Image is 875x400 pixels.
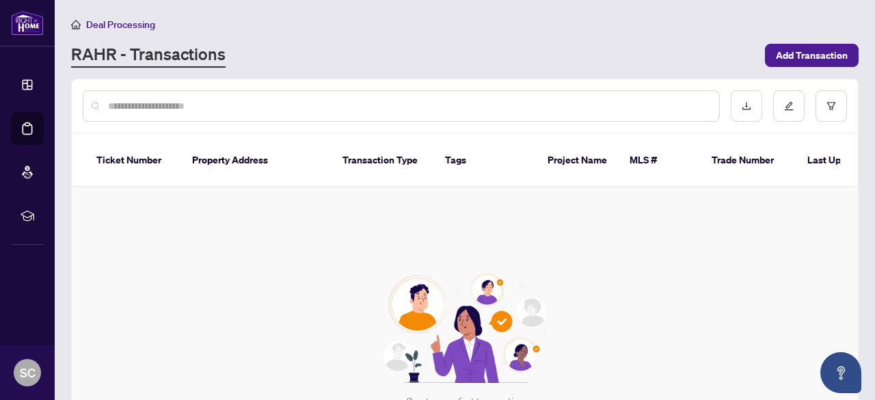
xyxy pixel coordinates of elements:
[377,274,553,383] img: Null State Icon
[434,134,537,187] th: Tags
[773,90,805,122] button: edit
[537,134,619,187] th: Project Name
[820,352,861,393] button: Open asap
[20,363,36,382] span: SC
[776,44,848,66] span: Add Transaction
[619,134,701,187] th: MLS #
[332,134,434,187] th: Transaction Type
[701,134,796,187] th: Trade Number
[826,101,836,111] span: filter
[86,18,155,31] span: Deal Processing
[816,90,847,122] button: filter
[181,134,332,187] th: Property Address
[71,43,226,68] a: RAHR - Transactions
[742,101,751,111] span: download
[784,101,794,111] span: edit
[11,10,44,36] img: logo
[731,90,762,122] button: download
[85,134,181,187] th: Ticket Number
[765,44,859,67] button: Add Transaction
[71,20,81,29] span: home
